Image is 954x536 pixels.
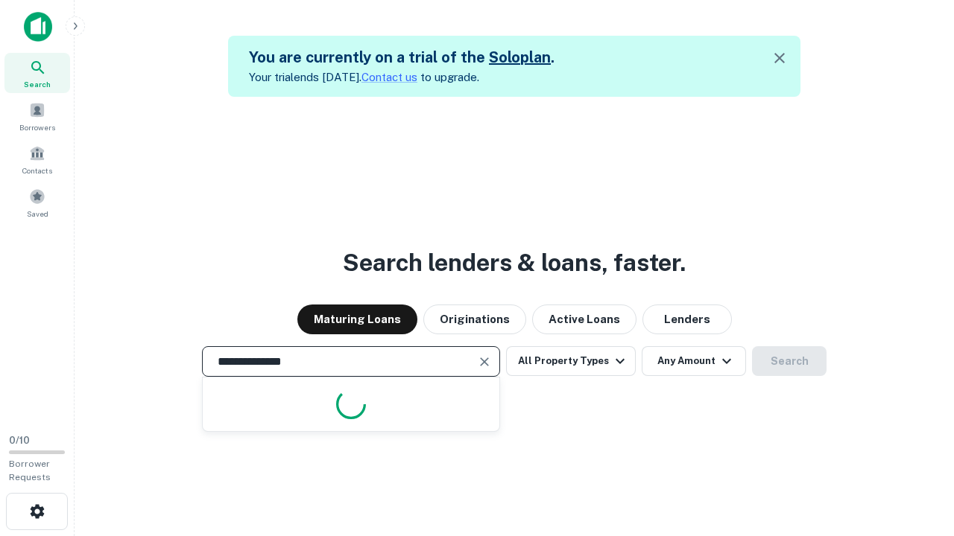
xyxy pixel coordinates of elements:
h3: Search lenders & loans, faster. [343,245,686,281]
button: Originations [423,304,526,334]
button: Any Amount [642,346,746,376]
span: Saved [27,208,48,220]
button: Clear [474,351,495,372]
button: Active Loans [532,304,636,334]
span: Search [24,78,51,90]
button: Maturing Loans [297,304,417,334]
a: Borrowers [4,96,70,136]
h5: You are currently on a trial of the . [249,46,555,68]
img: capitalize-icon.png [24,12,52,42]
span: Borrowers [19,121,55,133]
iframe: Chat Widget [879,417,954,488]
a: Contacts [4,139,70,179]
a: Saved [4,182,70,223]
span: 0 / 10 [9,435,30,446]
a: Search [4,53,70,93]
a: Contact us [361,71,417,83]
button: Lenders [642,304,732,334]
a: Soloplan [489,48,551,66]
p: Your trial ends [DATE]. to upgrade. [249,68,555,86]
span: Contacts [22,165,52,176]
span: Borrower Requests [9,459,51,482]
button: All Property Types [506,346,636,376]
